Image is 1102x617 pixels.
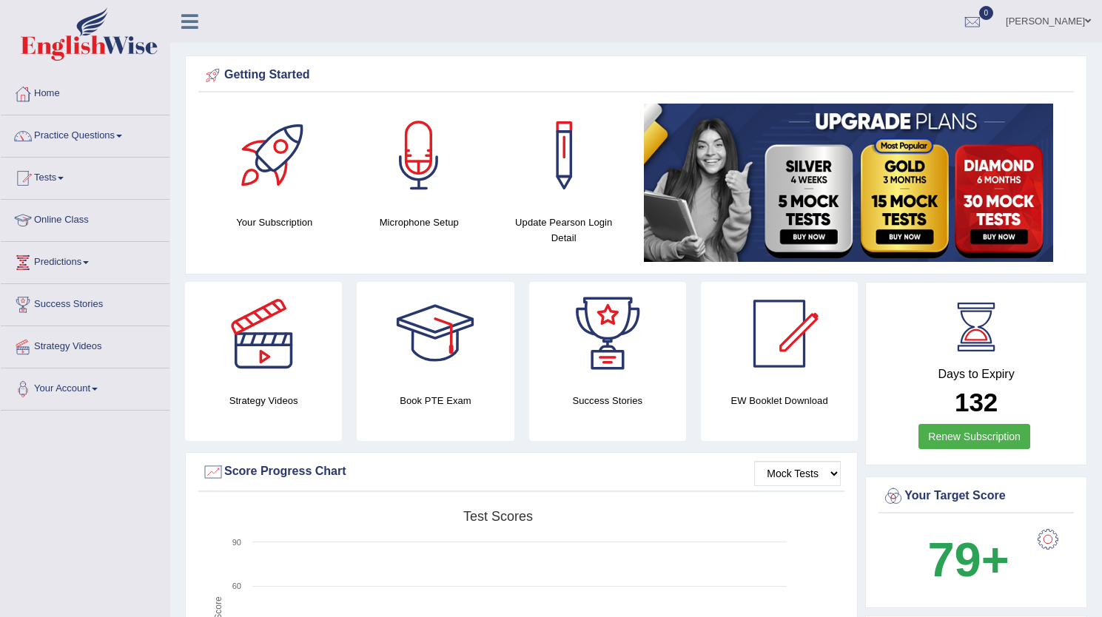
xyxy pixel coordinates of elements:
[232,538,241,547] text: 90
[463,509,533,524] tspan: Test scores
[1,284,169,321] a: Success Stories
[499,215,629,246] h4: Update Pearson Login Detail
[1,158,169,195] a: Tests
[882,485,1070,508] div: Your Target Score
[979,6,994,20] span: 0
[918,424,1030,449] a: Renew Subscription
[1,73,169,110] a: Home
[882,368,1070,381] h4: Days to Expiry
[357,393,514,408] h4: Book PTE Exam
[1,242,169,279] a: Predictions
[927,533,1009,587] b: 79+
[644,104,1053,262] img: small5.jpg
[209,215,340,230] h4: Your Subscription
[1,368,169,405] a: Your Account
[355,215,485,230] h4: Microphone Setup
[1,115,169,152] a: Practice Questions
[955,388,998,417] b: 132
[1,200,169,237] a: Online Class
[701,393,858,408] h4: EW Booklet Download
[1,326,169,363] a: Strategy Videos
[202,461,841,483] div: Score Progress Chart
[185,393,342,408] h4: Strategy Videos
[202,64,1070,87] div: Getting Started
[232,581,241,590] text: 60
[529,393,686,408] h4: Success Stories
